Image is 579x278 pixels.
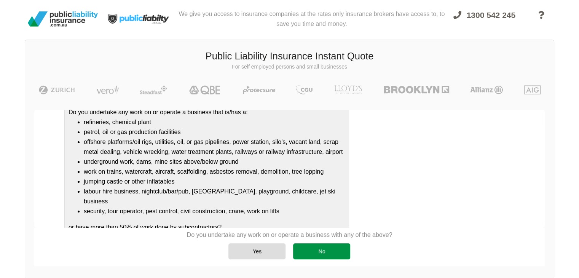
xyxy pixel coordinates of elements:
[381,85,452,94] img: Brooklyn | Public Liability Insurance
[25,8,101,30] img: Public Liability Insurance
[101,3,177,35] img: Public Liability Insurance Light
[84,167,345,177] li: work on trains, watercraft, aircraft, scaffolding, asbestos removal, demolition, tree lopping
[466,85,507,94] img: Allianz | Public Liability Insurance
[35,85,78,94] img: Zurich | Public Liability Insurance
[240,85,278,94] img: Protecsure | Public Liability Insurance
[185,85,226,94] img: QBE | Public Liability Insurance
[84,206,345,216] li: security, tour operator, pest control, civil construction, crane, work on lifts
[228,243,286,259] div: Yes
[293,243,350,259] div: No
[84,127,345,137] li: petrol, oil or gas production facilities
[84,137,345,157] li: offshore platforms/oil rigs, utilities, oil, or gas pipelines, power station, silo's, vacant land...
[330,85,367,94] img: LLOYD's | Public Liability Insurance
[84,117,345,127] li: refineries, chemical plant
[187,231,392,239] p: Do you undertake any work on or operate a business with any of the above?
[93,85,122,94] img: Vero | Public Liability Insurance
[293,85,316,94] img: CGU | Public Liability Insurance
[447,6,522,35] a: 1300 542 245
[31,63,548,71] p: For self employed persons and small businesses
[521,85,544,94] img: AIG | Public Liability Insurance
[64,103,349,236] div: Do you undertake any work on or operate a business that is/has a: or have more than 50% of work d...
[84,187,345,206] li: labour hire business, nightclub/bar/pub, [GEOGRAPHIC_DATA], playground, childcare, jet ski business
[84,177,345,187] li: jumping castle or other inflatables
[467,11,515,19] span: 1300 542 245
[31,50,548,63] h3: Public Liability Insurance Instant Quote
[137,85,170,94] img: Steadfast | Public Liability Insurance
[84,157,345,167] li: underground work, dams, mine sites above/below ground
[177,3,447,35] div: We give you access to insurance companies at the rates only insurance brokers have access to, to ...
